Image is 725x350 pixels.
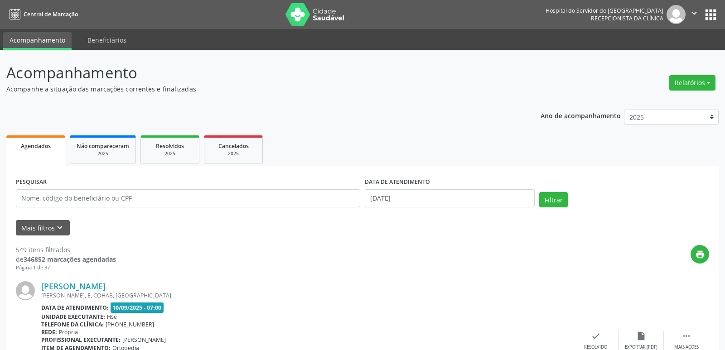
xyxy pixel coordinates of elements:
button: Mais filtroskeyboard_arrow_down [16,220,70,236]
div: Página 1 de 37 [16,264,116,272]
div: de [16,254,116,264]
img: img [16,281,35,300]
button: Relatórios [669,75,715,91]
strong: 346852 marcações agendadas [24,255,116,264]
p: Ano de acompanhamento [541,110,621,121]
span: [PERSON_NAME] [122,336,166,344]
label: PESQUISAR [16,175,47,189]
i: insert_drive_file [636,331,646,341]
i:  [689,8,699,18]
span: Hse [107,313,117,321]
button: Filtrar [539,192,568,207]
div: 2025 [77,150,129,157]
i: print [695,249,705,259]
span: Cancelados [218,142,249,150]
b: Telefone da clínica: [41,321,104,328]
button: print [691,245,709,264]
div: 2025 [211,150,256,157]
input: Nome, código do beneficiário ou CPF [16,189,360,207]
div: 549 itens filtrados [16,245,116,254]
label: DATA DE ATENDIMENTO [365,175,430,189]
i:  [681,331,691,341]
p: Acompanhamento [6,62,505,84]
b: Unidade executante: [41,313,105,321]
img: img [667,5,686,24]
button: apps [703,7,719,23]
input: Selecione um intervalo [365,189,535,207]
a: [PERSON_NAME] [41,281,106,291]
div: [PERSON_NAME], E, COHAB, [GEOGRAPHIC_DATA] [41,292,573,299]
a: Central de Marcação [6,7,78,22]
span: Própria [59,328,78,336]
i: check [591,331,601,341]
div: 2025 [147,150,193,157]
span: Resolvidos [156,142,184,150]
span: Não compareceram [77,142,129,150]
a: Acompanhamento [3,32,72,50]
span: Recepcionista da clínica [591,14,663,22]
span: [PHONE_NUMBER] [106,321,154,328]
span: Agendados [21,142,51,150]
button:  [686,5,703,24]
i: keyboard_arrow_down [55,223,65,233]
a: Beneficiários [81,32,133,48]
div: Hospital do Servidor do [GEOGRAPHIC_DATA] [546,7,663,14]
b: Data de atendimento: [41,304,109,312]
b: Profissional executante: [41,336,121,344]
b: Rede: [41,328,57,336]
span: Central de Marcação [24,10,78,18]
p: Acompanhe a situação das marcações correntes e finalizadas [6,84,505,94]
span: 10/09/2025 - 07:00 [111,302,164,313]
